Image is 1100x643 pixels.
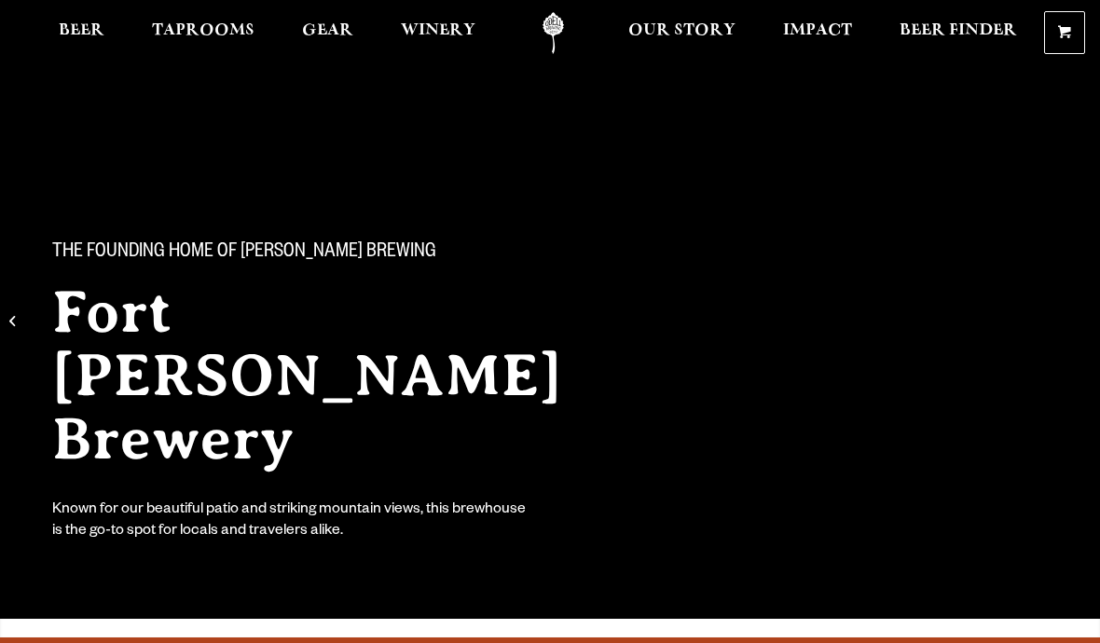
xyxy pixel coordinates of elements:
span: Gear [302,23,353,38]
span: Beer [59,23,104,38]
a: Beer [47,12,117,54]
span: Winery [401,23,475,38]
span: Impact [783,23,852,38]
a: Impact [771,12,864,54]
span: The Founding Home of [PERSON_NAME] Brewing [52,241,436,266]
a: Taprooms [140,12,267,54]
span: Beer Finder [900,23,1017,38]
a: Winery [389,12,488,54]
div: Known for our beautiful patio and striking mountain views, this brewhouse is the go-to spot for l... [52,500,529,543]
h2: Fort [PERSON_NAME] Brewery [52,280,634,471]
a: Beer Finder [887,12,1029,54]
a: Gear [290,12,365,54]
span: Our Story [628,23,736,38]
span: Taprooms [152,23,254,38]
a: Our Story [616,12,748,54]
a: Odell Home [518,12,588,54]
